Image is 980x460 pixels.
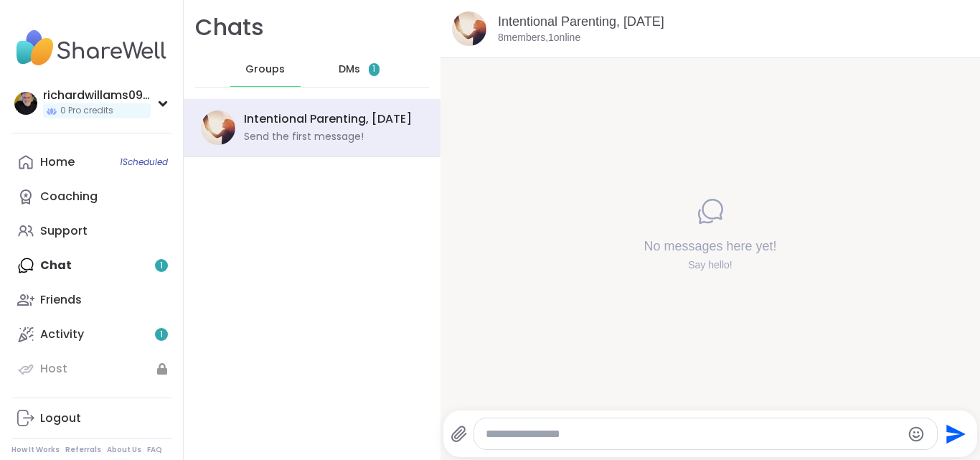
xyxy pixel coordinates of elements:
div: Home [40,154,75,170]
img: Intentional Parenting, Sep 16 [201,111,235,145]
h1: Chats [195,11,264,44]
span: 1 Scheduled [120,156,168,168]
a: Logout [11,401,171,436]
div: Activity [40,327,84,342]
div: Logout [40,410,81,426]
button: Send [938,418,970,450]
div: richardwillams0912 [43,88,151,103]
div: Coaching [40,189,98,205]
div: Support [40,223,88,239]
a: How It Works [11,445,60,455]
a: Home1Scheduled [11,145,171,179]
div: Intentional Parenting, [DATE] [244,111,412,127]
img: Intentional Parenting, Sep 16 [452,11,486,46]
span: 1 [160,329,163,341]
div: Send the first message! [244,130,364,144]
a: Coaching [11,179,171,214]
a: About Us [107,445,141,455]
p: 8 members, 1 online [498,31,580,45]
div: Say hello! [644,258,776,272]
div: Friends [40,292,82,308]
a: Friends [11,283,171,317]
a: Referrals [65,445,101,455]
h4: No messages here yet! [644,237,776,255]
a: Support [11,214,171,248]
span: 1 [372,63,375,75]
a: Host [11,352,171,386]
img: ShareWell Nav Logo [11,23,171,73]
div: Host [40,361,67,377]
textarea: Type your message [486,427,902,441]
a: FAQ [147,445,162,455]
button: Emoji picker [908,426,925,443]
span: 0 Pro credits [60,105,113,117]
img: richardwillams0912 [14,92,37,115]
a: Intentional Parenting, [DATE] [498,14,664,29]
span: Groups [245,62,285,77]
span: DMs [339,62,360,77]
a: Activity1 [11,317,171,352]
